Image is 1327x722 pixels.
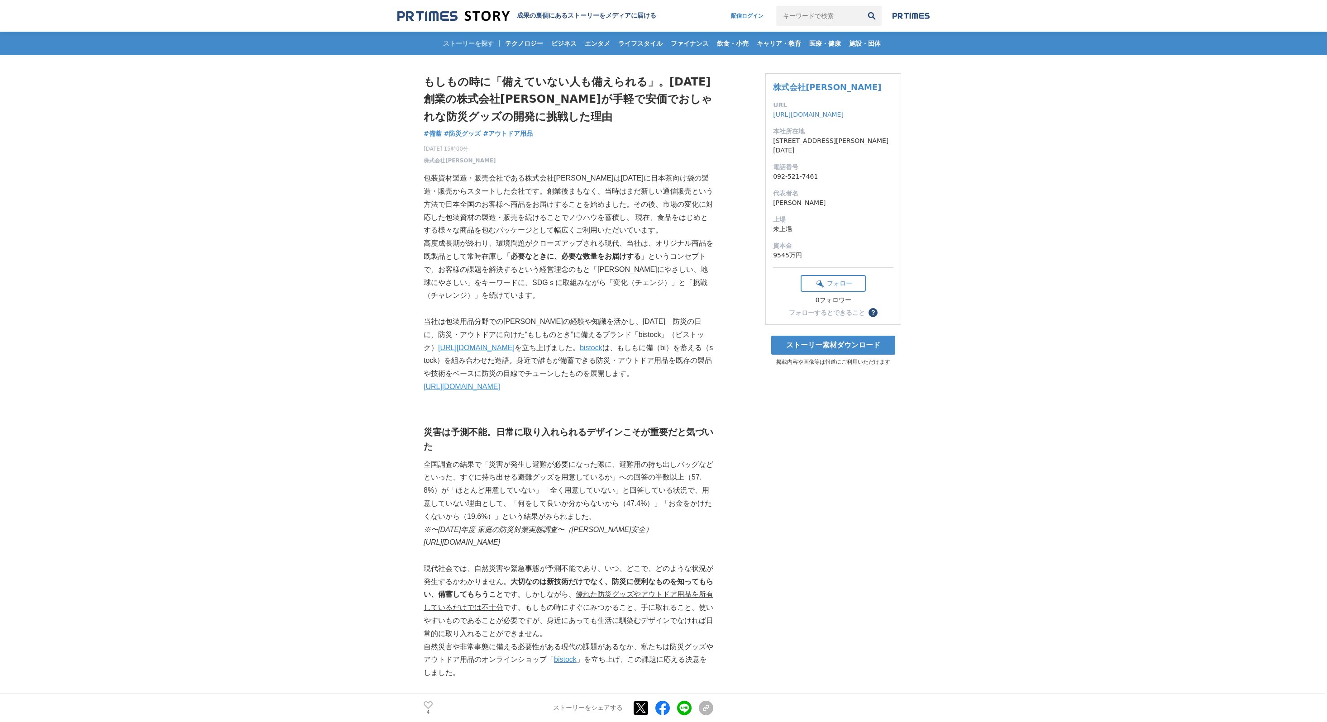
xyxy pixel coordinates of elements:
[773,241,893,251] dt: 資本金
[773,100,893,110] dt: URL
[773,224,893,234] dd: 未上場
[424,172,713,237] p: 包装資材製造・販売会社である株式会社[PERSON_NAME]は[DATE]に日本茶向け袋の製造・販売からスタートした会社です。創業後まもなく、当時はまだ新しい通信販売という方法で日本全国のお客...
[862,6,882,26] button: 検索
[397,10,510,22] img: 成果の裏側にあるストーリーをメディアに届ける
[667,32,712,55] a: ファイナンス
[773,198,893,208] dd: [PERSON_NAME]
[776,6,862,26] input: キーワードで検索
[501,32,547,55] a: テクノロジー
[845,32,884,55] a: 施設・団体
[424,157,496,165] a: 株式会社[PERSON_NAME]
[773,136,893,155] dd: [STREET_ADDRESS][PERSON_NAME][DATE]
[869,308,878,317] button: ？
[806,32,845,55] a: 医療・健康
[667,39,712,47] span: ファイナンス
[773,127,893,136] dt: 本社所在地
[581,32,614,55] a: エンタメ
[893,12,930,19] img: prtimes
[773,215,893,224] dt: 上場
[773,251,893,260] dd: 9545万円
[424,458,713,523] p: 全国調査の結果で「災害が発⽣し避難が必要になった際に、避難⽤の持ち出しバッグなどといった、すぐに持ち出せる避難グッズを⽤意しているか」への回答の半数以上（57.8%）が「ほとんど⽤意していない」...
[483,129,533,138] span: #アウトドア用品
[501,39,547,47] span: テクノロジー
[424,641,713,679] p: 自然災害や非常事態に備える必要性がある現代の課題があるなか、私たちは防災グッズやアウトドア用品のオンラインショップ「 」を立ち上げ、この課題に応える決意をしました。
[753,39,805,47] span: キャリア・教育
[424,538,500,546] em: [URL][DOMAIN_NAME]
[753,32,805,55] a: キャリア・教育
[424,383,500,390] a: [URL][DOMAIN_NAME]
[444,129,481,138] span: #防災グッズ
[765,358,901,366] p: 掲載内容や画像等は報道にご利用いただけます
[424,526,653,533] em: ※〜[DATE]年度 家庭の防災対策実態調査〜（[PERSON_NAME]安全）
[424,562,713,641] p: 現代社会では、自然災害や緊急事態が予測不能であり、いつ、どこで、どのような状況が発生するかわかりません。 です。しかしながら、 です。もしもの時にすぐにみつかること、手に取れること、使いやすいも...
[773,162,893,172] dt: 電話番号
[801,275,866,292] button: フォロー
[548,39,580,47] span: ビジネス
[444,129,481,138] a: #防災グッズ
[773,189,893,198] dt: 代表者名
[771,336,895,355] a: ストーリー素材ダウンロード
[548,32,580,55] a: ビジネス
[801,296,866,304] div: 0フォロワー
[615,32,666,55] a: ライフスタイル
[870,309,876,316] span: ？
[424,710,433,714] p: 4
[517,12,656,20] h2: 成果の裏側にあるストーリーをメディアに届ける
[789,309,865,316] div: フォローするとできること
[773,82,881,92] a: 株式会社[PERSON_NAME]
[424,315,713,380] p: 当社は包装用品分野での[PERSON_NAME]の経験や知識を活かし、[DATE] 防災の日に、防災・アウトドアに向けた“もしものとき”に備えるブランド「bistock」（ビストック） を⽴ち上...
[806,39,845,47] span: 医療・健康
[554,655,577,663] a: bistock
[424,427,713,451] strong: 災害は予測不能。日常に取り入れられるデザインこそが重要だと気づいた
[438,344,515,351] a: [URL][DOMAIN_NAME]
[424,578,713,598] strong: 大切なのは新技術だけでなく、防災に便利なものを知ってもらい、備蓄してもらうこと
[553,704,623,712] p: ストーリーをシェアする
[713,39,752,47] span: 飲食・小売
[424,145,496,153] span: [DATE] 15時00分
[424,129,442,138] span: #備蓄
[615,39,666,47] span: ライフスタイル
[773,111,844,118] a: [URL][DOMAIN_NAME]
[424,237,713,302] p: 高度成長期が終わり、環境問題がクローズアップされる現代、当社は、オリジナル商品を既製品として常時在庫し というコンセプトで、お客様の課題を解決するという経営理念のもと「[PERSON_NAME]...
[713,32,752,55] a: 飲食・小売
[773,172,893,181] dd: 092-521-7461
[424,73,713,125] h1: もしもの時に「備えていない⼈も備えられる」。[DATE]創業の株式会社[PERSON_NAME]が手軽で安価でおしゃれな防災グッズの開発に挑戦した理由
[483,129,533,138] a: #アウトドア用品
[722,6,773,26] a: 配信ログイン
[397,10,656,22] a: 成果の裏側にあるストーリーをメディアに届ける 成果の裏側にあるストーリーをメディアに届ける
[424,129,442,138] a: #備蓄
[845,39,884,47] span: 施設・団体
[503,252,648,260] strong: 「必要なときに、必要な数量をお届けする」
[581,39,614,47] span: エンタメ
[580,344,602,351] a: bistock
